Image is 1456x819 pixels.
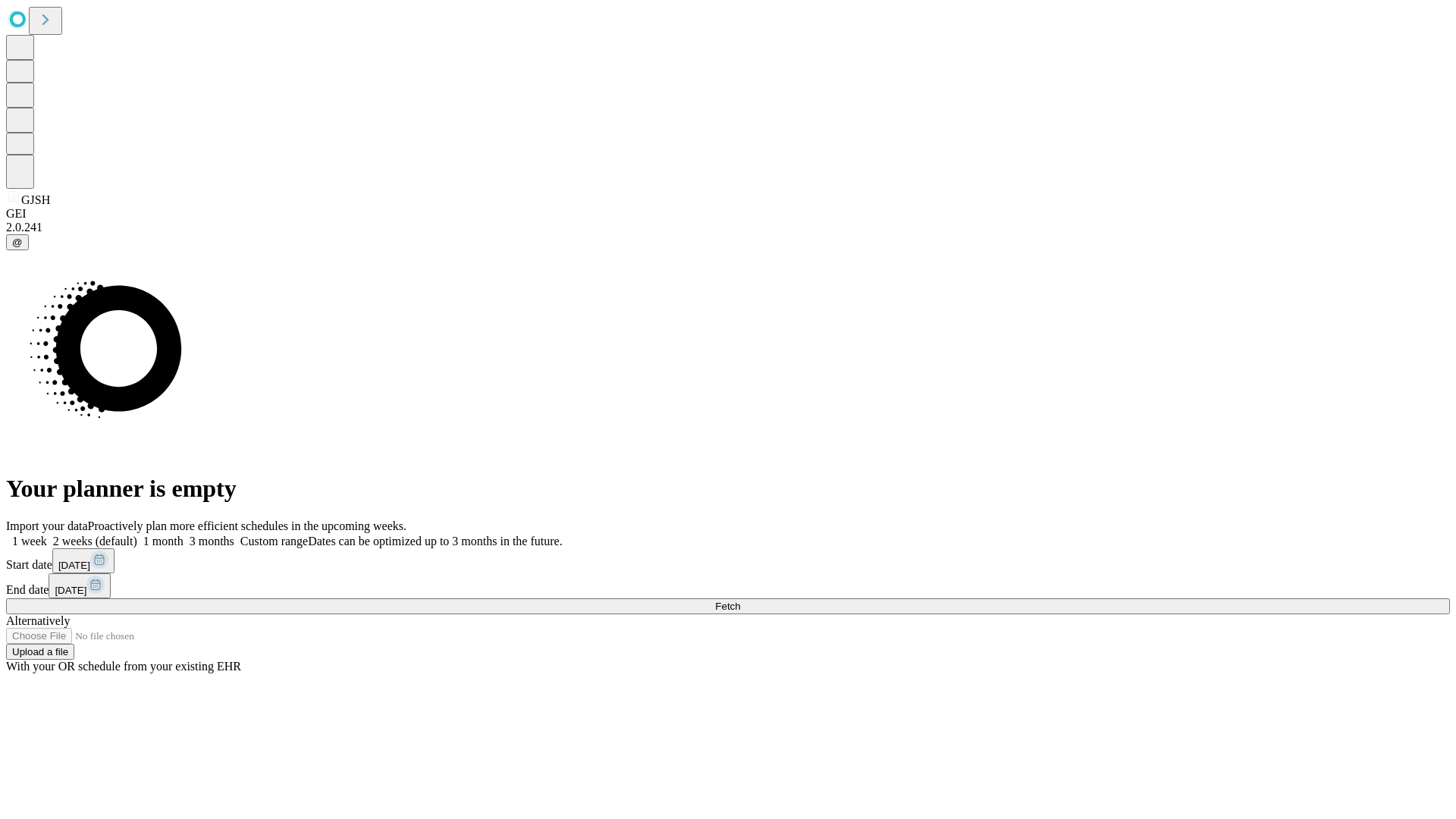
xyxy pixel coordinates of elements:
span: Proactively plan more efficient schedules in the upcoming weeks. [88,519,406,532]
span: 1 week [12,535,47,548]
span: Alternatively [6,614,70,627]
div: GEI [6,207,1450,221]
button: Upload a file [6,644,74,660]
div: Start date [6,548,1450,573]
div: 2.0.241 [6,221,1450,234]
div: End date [6,573,1450,598]
span: Fetch [715,601,740,612]
span: GJSH [21,193,50,206]
h1: Your planner is empty [6,475,1450,503]
span: [DATE] [55,585,86,596]
span: Custom range [240,535,308,548]
span: [DATE] [58,560,90,571]
span: Import your data [6,519,88,532]
button: @ [6,234,29,250]
span: 3 months [190,535,234,548]
span: 2 weeks (default) [53,535,137,548]
span: With your OR schedule from your existing EHR [6,660,241,673]
span: @ [12,237,23,248]
span: 1 month [143,535,184,548]
span: Dates can be optimized up to 3 months in the future. [308,535,562,548]
button: Fetch [6,598,1450,614]
button: [DATE] [52,548,115,573]
button: [DATE] [49,573,111,598]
